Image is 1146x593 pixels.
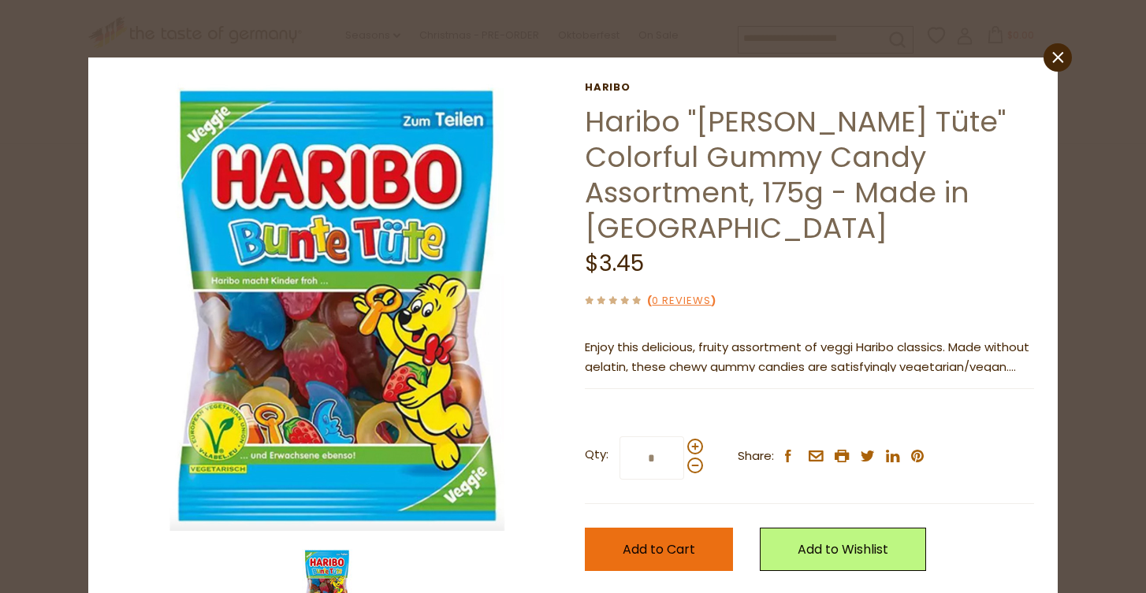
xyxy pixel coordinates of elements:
a: Haribo "[PERSON_NAME] Tüte" Colorful Gummy Candy Assortment, 175g - Made in [GEOGRAPHIC_DATA] [585,102,1006,248]
button: Add to Cart [585,528,733,571]
p: Enjoy this delicious, fruity assortment of veggi Haribo classics. Made without gelatin, these che... [585,338,1034,377]
a: 0 Reviews [652,293,711,309]
span: Add to Cart [623,540,695,558]
span: $3.45 [585,248,644,279]
span: ( ) [647,293,716,308]
img: Haribo "Bunte Tüte" Colorful Gummy Candy Assortment, 175g - Made in Germany [112,81,562,531]
span: Share: [738,447,774,466]
a: Haribo [585,81,1034,94]
input: Qty: [620,436,684,480]
strong: Qty: [585,445,608,465]
a: Add to Wishlist [760,528,926,571]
